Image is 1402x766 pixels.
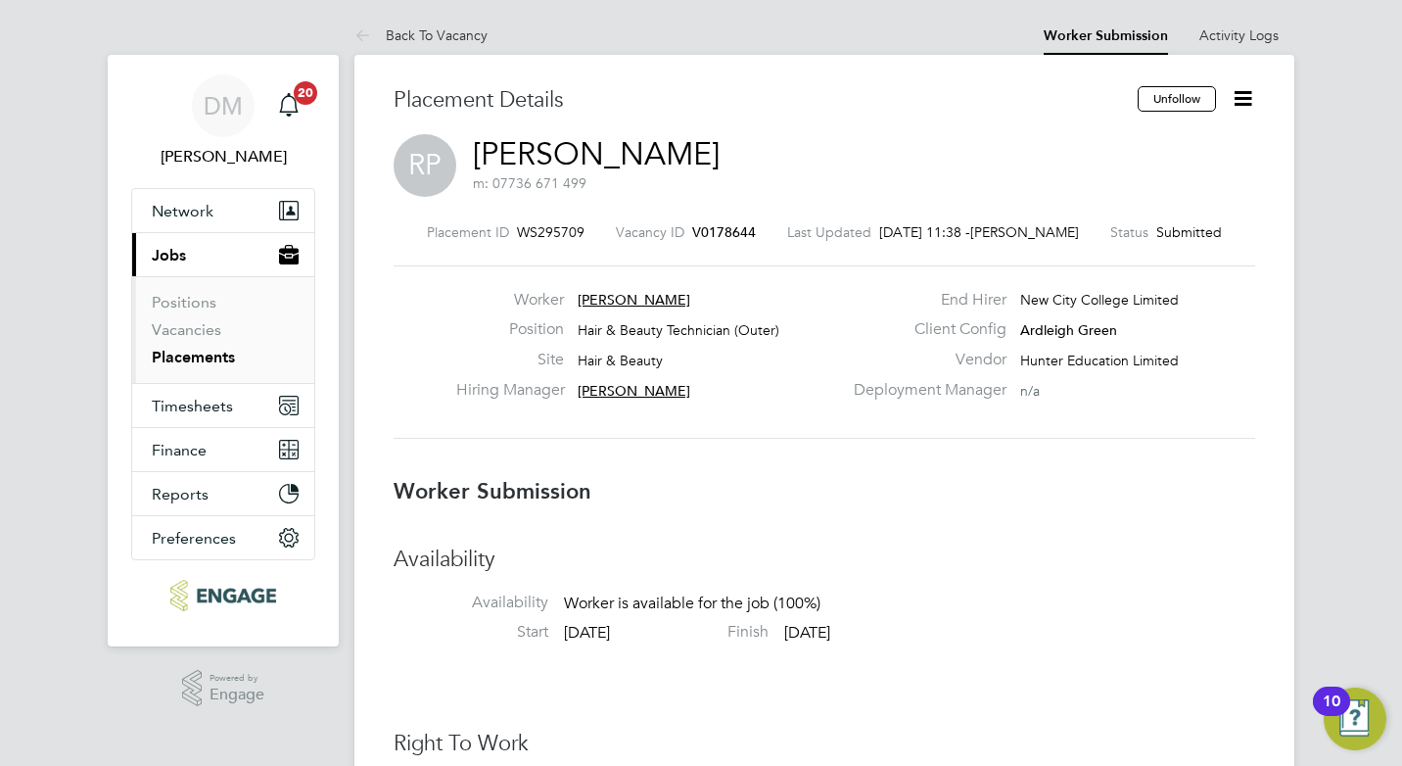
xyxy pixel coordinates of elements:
[1020,291,1179,309] span: New City College Limited
[784,623,830,643] span: [DATE]
[517,223,584,241] span: WS295709
[132,384,314,427] button: Timesheets
[394,622,548,643] label: Start
[578,352,663,369] span: Hair & Beauty
[616,223,684,241] label: Vacancy ID
[564,594,820,613] span: Worker is available for the job (100%)
[842,350,1006,370] label: Vendor
[473,135,720,173] a: [PERSON_NAME]
[1044,27,1168,44] a: Worker Submission
[456,380,564,401] label: Hiring Manager
[269,74,308,137] a: 20
[1020,352,1179,369] span: Hunter Education Limited
[787,223,871,241] label: Last Updated
[131,145,315,168] span: Donna McClelland
[394,86,1123,115] h3: Placement Details
[132,428,314,471] button: Finance
[427,223,509,241] label: Placement ID
[456,350,564,370] label: Site
[614,622,769,643] label: Finish
[152,293,216,311] a: Positions
[152,202,213,220] span: Network
[182,670,265,707] a: Powered byEngage
[842,319,1006,340] label: Client Config
[394,730,1255,758] h3: Right To Work
[394,546,1255,574] h3: Availability
[842,290,1006,311] label: End Hirer
[354,26,488,44] a: Back To Vacancy
[294,81,317,105] span: 20
[842,380,1006,401] label: Deployment Manager
[152,397,233,415] span: Timesheets
[456,319,564,340] label: Position
[578,382,690,400] span: [PERSON_NAME]
[152,320,221,339] a: Vacancies
[1020,382,1040,400] span: n/a
[1323,701,1340,727] div: 10
[132,189,314,232] button: Network
[1138,86,1216,112] button: Unfollow
[132,516,314,559] button: Preferences
[578,291,690,309] span: [PERSON_NAME]
[394,478,591,504] b: Worker Submission
[152,348,235,366] a: Placements
[132,233,314,276] button: Jobs
[564,623,610,643] span: [DATE]
[394,593,548,613] label: Availability
[1110,223,1148,241] label: Status
[1156,223,1222,241] span: Submitted
[131,74,315,168] a: DM[PERSON_NAME]
[473,174,586,192] span: m: 07736 671 499
[970,223,1079,241] span: [PERSON_NAME]
[108,55,339,646] nav: Main navigation
[394,134,456,197] span: RP
[170,580,275,611] img: ncclondon-logo-retina.png
[152,529,236,548] span: Preferences
[132,472,314,515] button: Reports
[210,670,264,687] span: Powered by
[152,485,209,503] span: Reports
[1020,321,1117,339] span: Ardleigh Green
[692,223,756,241] span: V0178644
[132,276,314,383] div: Jobs
[1324,688,1386,750] button: Open Resource Center, 10 new notifications
[152,441,207,459] span: Finance
[210,687,264,703] span: Engage
[1199,26,1279,44] a: Activity Logs
[204,93,243,119] span: DM
[152,246,186,264] span: Jobs
[578,321,779,339] span: Hair & Beauty Technician (Outer)
[879,223,970,241] span: [DATE] 11:38 -
[456,290,564,311] label: Worker
[131,580,315,611] a: Go to home page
